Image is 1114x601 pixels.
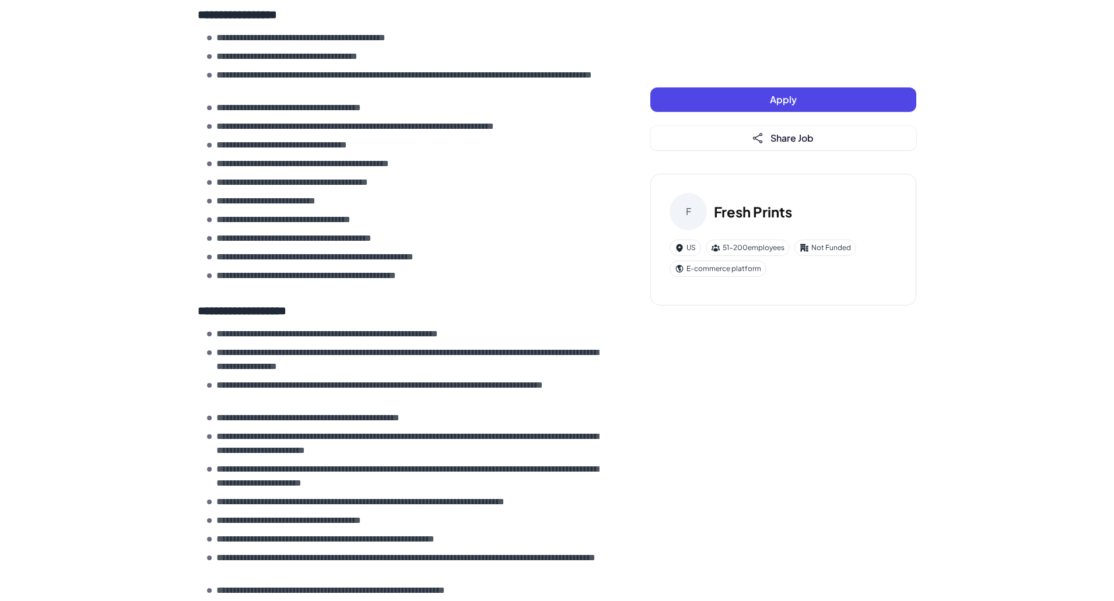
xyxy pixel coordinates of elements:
span: Share Job [770,132,814,144]
button: Share Job [650,126,916,150]
div: E-commerce platform [670,261,766,277]
div: Not Funded [794,240,856,256]
h3: Fresh Prints [714,201,792,222]
button: Apply [650,87,916,112]
div: US [670,240,701,256]
span: Apply [770,93,797,106]
div: F [670,193,707,230]
div: 51-200 employees [706,240,790,256]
